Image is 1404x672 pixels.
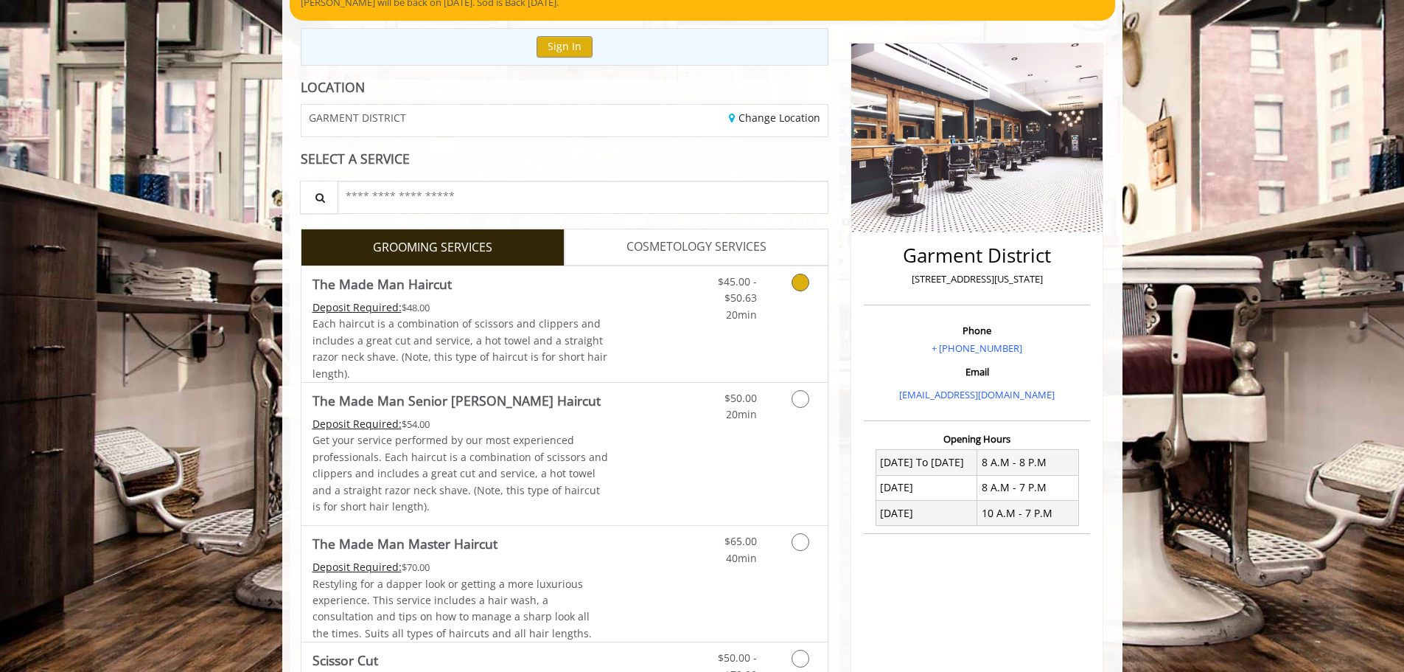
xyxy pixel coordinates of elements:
span: 20min [726,308,757,322]
td: [DATE] [876,475,977,500]
span: This service needs some Advance to be paid before we block your appointment [312,417,402,431]
td: 10 A.M - 7 P.M [977,501,1079,526]
td: 8 A.M - 7 P.M [977,475,1079,500]
span: This service needs some Advance to be paid before we block your appointment [312,560,402,574]
b: LOCATION [301,78,365,96]
span: Restyling for a dapper look or getting a more luxurious experience. This service includes a hair ... [312,577,592,640]
p: [STREET_ADDRESS][US_STATE] [867,271,1086,287]
b: The Made Man Senior [PERSON_NAME] Haircut [312,390,601,411]
span: Each haircut is a combination of scissors and clippers and includes a great cut and service, a ho... [312,316,607,380]
a: + [PHONE_NUMBER] [932,342,1022,355]
div: $54.00 [312,416,609,432]
a: [EMAIL_ADDRESS][DOMAIN_NAME] [899,388,1055,401]
span: $45.00 - $50.63 [718,274,757,305]
button: Sign In [537,36,593,58]
td: 8 A.M - 8 P.M [977,450,1079,475]
button: Service Search [300,181,338,214]
div: $70.00 [312,559,609,575]
td: [DATE] [876,501,977,526]
span: GARMENT DISTRICT [309,112,406,123]
div: SELECT A SERVICE [301,152,829,166]
span: 40min [726,551,757,565]
span: This service needs some Advance to be paid before we block your appointment [312,300,402,314]
div: $48.00 [312,299,609,316]
span: $65.00 [724,534,757,548]
span: COSMETOLOGY SERVICES [626,238,766,257]
a: Change Location [729,111,820,125]
b: The Made Man Haircut [312,274,452,294]
b: Scissor Cut [312,650,378,671]
b: The Made Man Master Haircut [312,533,497,554]
span: 20min [726,407,757,421]
h3: Phone [867,325,1086,336]
span: $50.00 [724,391,757,405]
h3: Opening Hours [864,434,1090,444]
h3: Email [867,367,1086,377]
p: Get your service performed by our most experienced professionals. Each haircut is a combination o... [312,432,609,515]
span: GROOMING SERVICES [373,238,492,257]
td: [DATE] To [DATE] [876,450,977,475]
h2: Garment District [867,245,1086,266]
